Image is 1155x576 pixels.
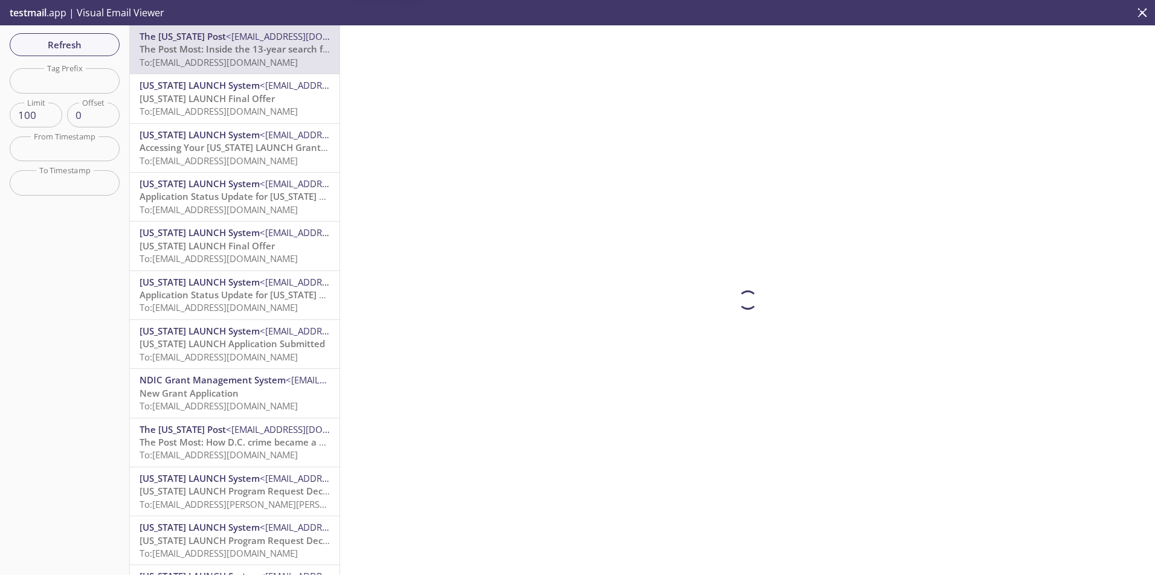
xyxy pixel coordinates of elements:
span: The [US_STATE] Post [140,30,226,42]
span: [US_STATE] LAUNCH System [140,472,260,484]
div: [US_STATE] LAUNCH System<[EMAIL_ADDRESS][DOMAIN_NAME][US_STATE]>Application Status Update for [US... [130,271,339,319]
span: To: [EMAIL_ADDRESS][PERSON_NAME][PERSON_NAME][DOMAIN_NAME] [140,498,437,510]
span: Application Status Update for [US_STATE] LAUNCH Grant [140,190,384,202]
span: [US_STATE] LAUNCH System [140,226,260,238]
span: To: [EMAIL_ADDRESS][DOMAIN_NAME] [140,400,298,412]
button: Refresh [10,33,120,56]
div: [US_STATE] LAUNCH System<[EMAIL_ADDRESS][DOMAIN_NAME][US_STATE]>[US_STATE] LAUNCH Final OfferTo:[... [130,74,339,123]
span: To: [EMAIL_ADDRESS][DOMAIN_NAME] [140,449,298,461]
span: To: [EMAIL_ADDRESS][DOMAIN_NAME] [140,56,298,68]
span: [US_STATE] LAUNCH Application Submitted [140,338,325,350]
span: To: [EMAIL_ADDRESS][DOMAIN_NAME] [140,105,298,117]
span: <[EMAIL_ADDRESS][DOMAIN_NAME]> [226,423,382,435]
div: [US_STATE] LAUNCH System<[EMAIL_ADDRESS][DOMAIN_NAME][US_STATE]>[US_STATE] LAUNCH Application Sub... [130,320,339,368]
span: To: [EMAIL_ADDRESS][DOMAIN_NAME] [140,351,298,363]
span: <[EMAIL_ADDRESS][DOMAIN_NAME]> [226,30,382,42]
span: [US_STATE] LAUNCH System [140,325,260,337]
span: [US_STATE] LAUNCH System [140,178,260,190]
span: <[EMAIL_ADDRESS][DOMAIN_NAME][US_STATE]> [260,276,463,288]
span: The Post Most: How D.C. crime became a symbol — and a target — for MAGA and beyond [140,436,527,448]
span: <[EMAIL_ADDRESS][DOMAIN_NAME]> [286,374,442,386]
span: [US_STATE] LAUNCH System [140,276,260,288]
div: The [US_STATE] Post<[EMAIL_ADDRESS][DOMAIN_NAME]>The Post Most: Inside the 13-year search for [PE... [130,25,339,74]
span: <[EMAIL_ADDRESS][DOMAIN_NAME][US_STATE]> [260,129,463,141]
span: Accessing Your [US_STATE] LAUNCH Grant Management Account [140,141,420,153]
span: <[EMAIL_ADDRESS][DOMAIN_NAME][US_STATE]> [260,325,463,337]
span: New Grant Application [140,387,239,399]
span: testmail [10,6,47,19]
div: [US_STATE] LAUNCH System<[EMAIL_ADDRESS][DOMAIN_NAME][US_STATE]>[US_STATE] LAUNCH Program Request... [130,467,339,516]
span: To: [EMAIL_ADDRESS][DOMAIN_NAME] [140,252,298,264]
span: To: [EMAIL_ADDRESS][DOMAIN_NAME] [140,203,298,216]
div: The [US_STATE] Post<[EMAIL_ADDRESS][DOMAIN_NAME]>The Post Most: How D.C. crime became a symbol — ... [130,418,339,467]
span: <[EMAIL_ADDRESS][DOMAIN_NAME][US_STATE]> [260,79,463,91]
span: To: [EMAIL_ADDRESS][DOMAIN_NAME] [140,155,298,167]
span: Refresh [19,37,110,53]
div: [US_STATE] LAUNCH System<[EMAIL_ADDRESS][DOMAIN_NAME][US_STATE]>[US_STATE] LAUNCH Final OfferTo:[... [130,222,339,270]
span: Application Status Update for [US_STATE] LAUNCH Grant [140,289,384,301]
span: <[EMAIL_ADDRESS][DOMAIN_NAME][US_STATE]> [260,521,463,533]
span: [US_STATE] LAUNCH Final Offer [140,92,275,104]
span: <[EMAIL_ADDRESS][DOMAIN_NAME][US_STATE]> [260,226,463,238]
div: NDIC Grant Management System<[EMAIL_ADDRESS][DOMAIN_NAME]>New Grant ApplicationTo:[EMAIL_ADDRESS]... [130,369,339,417]
span: The [US_STATE] Post [140,423,226,435]
span: [US_STATE] LAUNCH Final Offer [140,240,275,252]
div: [US_STATE] LAUNCH System<[EMAIL_ADDRESS][DOMAIN_NAME][US_STATE]>[US_STATE] LAUNCH Program Request... [130,516,339,565]
span: [US_STATE] LAUNCH Program Request Decision [140,485,343,497]
span: [US_STATE] LAUNCH System [140,521,260,533]
div: [US_STATE] LAUNCH System<[EMAIL_ADDRESS][DOMAIN_NAME][US_STATE]>Application Status Update for [US... [130,173,339,221]
span: To: [EMAIL_ADDRESS][DOMAIN_NAME] [140,301,298,313]
span: <[EMAIL_ADDRESS][DOMAIN_NAME][US_STATE]> [260,178,463,190]
span: [US_STATE] LAUNCH System [140,129,260,141]
div: [US_STATE] LAUNCH System<[EMAIL_ADDRESS][DOMAIN_NAME][US_STATE]>Accessing Your [US_STATE] LAUNCH ... [130,124,339,172]
span: To: [EMAIL_ADDRESS][DOMAIN_NAME] [140,547,298,559]
span: [US_STATE] LAUNCH Program Request Decision [140,534,343,546]
span: NDIC Grant Management System [140,374,286,386]
span: The Post Most: Inside the 13-year search for [PERSON_NAME], the journalist who disappeared [140,43,547,55]
span: <[EMAIL_ADDRESS][DOMAIN_NAME][US_STATE]> [260,472,463,484]
span: [US_STATE] LAUNCH System [140,79,260,91]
